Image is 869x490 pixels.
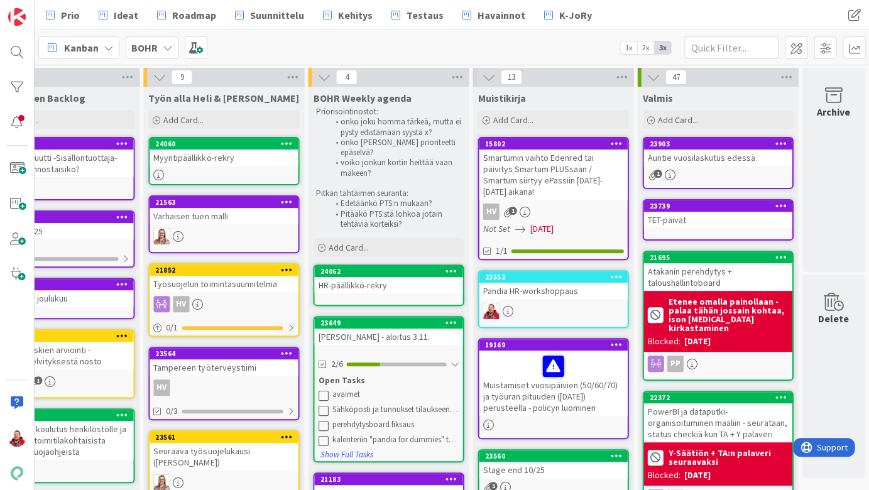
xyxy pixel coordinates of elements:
[642,92,672,104] span: Valmis
[668,297,788,332] b: Etenee omalla painollaan - palaa tähän jossain kohtaa, ison [MEDICAL_DATA] kirkastaminen
[484,273,627,281] div: 23552
[328,242,368,253] span: Add Card...
[649,202,792,210] div: 23739
[150,138,298,150] div: 24060
[643,212,792,228] div: TET-päivät
[668,449,788,466] b: Y-Säätiön + TA:n palaveri seuraavaksi
[155,266,298,275] div: 21852
[479,150,627,200] div: Smartumin vaihto Edenred tai päivitys Smartum PLUSsaan / Smartum siirtyy ePassiin [DATE]-[DATE] a...
[318,374,459,387] div: Open Tasks
[684,469,710,482] div: [DATE]
[150,150,298,166] div: Myyntipäällikkö-rekry
[150,432,298,443] div: 23561
[479,303,627,319] div: JS
[150,443,298,471] div: Seuraava työsuojelukausi ([PERSON_NAME])
[150,197,298,224] div: 21563Varhaisen tuen malli
[643,263,792,291] div: Atakanin perehdytys + taloushallintoboard
[150,432,298,471] div: 23561Seuraava työsuojelukausi ([PERSON_NAME])
[328,138,462,158] li: onko [PERSON_NAME] prioriteetti epäselvä?
[332,389,459,400] div: avaimet
[131,41,158,54] b: BOHR
[8,8,26,26] img: Visit kanbanzone.com
[155,433,298,442] div: 23561
[407,8,444,23] span: Testaus
[166,405,178,418] span: 0/3
[484,340,627,349] div: 19169
[478,92,525,104] span: Muistikirja
[148,92,298,104] span: Työn alla Heli & Iina
[643,252,792,263] div: 21695
[319,448,373,462] button: Show Full Tasks
[643,150,792,166] div: Auntie vuosilaskutus edessä
[643,356,792,372] div: PP
[150,4,224,26] a: Roadmap
[479,271,627,299] div: 23552Pandia HR-workshoppaus
[150,208,298,224] div: Varhaisen tuen malli
[643,200,792,212] div: 23739
[479,271,627,283] div: 23552
[150,276,298,292] div: Työsuojelun toimintasuunnitelma
[328,199,462,209] li: Edetäänkö PTS:n mukaan?
[332,405,459,415] div: Sähköposti ja tunnukset tilaukseen - Juhon kanssa roolipohjainen tunnuslistaus, mitä tämä tarkoittaa
[328,158,462,178] li: voiko jonkun kortin heittää vaan mäkeen?
[150,379,298,396] div: HV
[336,70,357,85] span: 4
[91,4,146,26] a: Ideat
[647,335,680,348] div: Blocked:
[643,403,792,442] div: PowerBI ja dataputki-organisoituminen maaliin - seurataan, status checkiä kun TA + Y palaveri
[114,8,138,23] span: Ideat
[328,117,462,138] li: onko joku homma tärkeä, mutta ei pysty edistämään syystä x?
[155,198,298,207] div: 21563
[654,41,671,54] span: 3x
[150,228,298,244] div: IH
[649,139,792,148] div: 23903
[332,420,459,430] div: perehdytysboard fiksaus
[620,41,637,54] span: 1x
[817,104,850,119] div: Archive
[484,139,627,148] div: 15802
[479,138,627,200] div: 15802Smartumin vaihto Edenred tai päivitys Smartum PLUSsaan / Smartum siirtyy ePassiin [DATE]-[DA...
[8,464,26,482] img: avatar
[163,114,204,126] span: Add Card...
[657,114,697,126] span: Add Card...
[643,138,792,166] div: 23903Auntie vuosilaskutus edessä
[315,107,461,117] p: Priorisointinostot:
[479,450,627,478] div: 23560Stage end 10/25
[479,450,627,462] div: 23560
[479,339,627,416] div: 19169Muistamiset vuosipäivien (50/60/70) ja työuran pituuden ([DATE]) perusteella - policyn luominen
[150,138,298,166] div: 24060Myyntipäällikkö-rekry
[479,351,627,416] div: Muistamiset vuosipäivien (50/60/70) ja työuran pituuden ([DATE]) perusteella - policyn luominen
[483,303,499,319] img: JS
[495,244,507,258] span: 1/1
[150,320,298,335] div: 0/1
[479,204,627,220] div: HV
[559,8,592,23] span: K-JoRy
[493,114,533,126] span: Add Card...
[155,139,298,148] div: 24060
[314,266,462,293] div: 24062HR-päällikkö-rekry
[500,70,522,85] span: 13
[647,469,680,482] div: Blocked:
[649,253,792,262] div: 21695
[227,4,312,26] a: Suunnittelu
[643,138,792,150] div: 23903
[332,435,459,445] div: kalenteriin "pandia for dummies" tapahtumia
[643,200,792,228] div: 23739TET-päivät
[479,339,627,351] div: 19169
[331,357,342,371] span: 2/6
[320,475,462,484] div: 21183
[479,138,627,150] div: 15802
[155,349,298,358] div: 23564
[643,252,792,291] div: 21695Atakanin perehdytys + taloushallintoboard
[150,296,298,312] div: HV
[34,376,42,384] span: 1
[150,264,298,276] div: 21852
[314,474,462,485] div: 21183
[250,8,304,23] span: Suunnittelu
[315,4,380,26] a: Kehitys
[150,264,298,292] div: 21852Työsuojelun toimintasuunnitelma
[150,348,298,376] div: 23564Tampereen työterveystiimi
[667,356,683,372] div: PP
[643,392,792,403] div: 22372
[478,8,525,23] span: Havainnot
